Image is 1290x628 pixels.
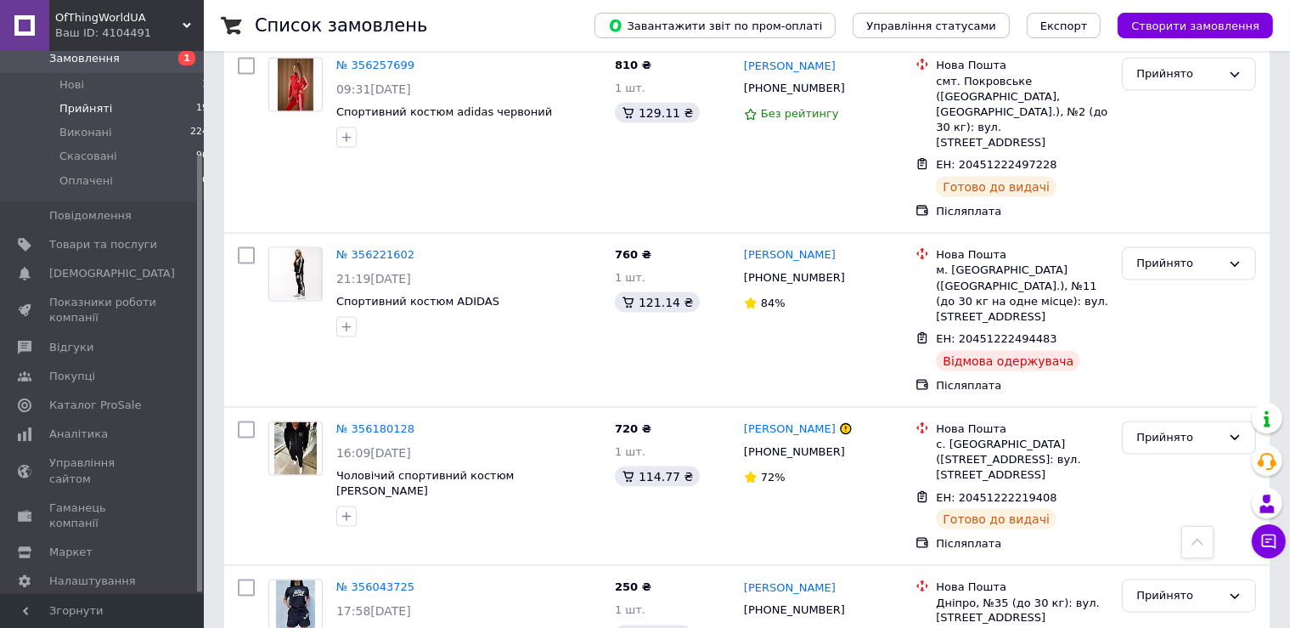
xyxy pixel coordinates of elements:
[1040,20,1088,32] span: Експорт
[59,77,84,93] span: Нові
[615,103,700,123] div: 129.11 ₴
[936,58,1108,73] div: Нова Пошта
[761,297,786,309] span: 84%
[336,105,552,118] a: Спортивний костюм adidas червоний
[336,248,414,261] a: № 356221602
[49,51,120,66] span: Замовлення
[936,351,1080,371] div: Відмова одержувача
[269,248,322,301] img: Фото товару
[615,467,700,487] div: 114.77 ₴
[178,51,195,65] span: 1
[49,369,95,384] span: Покупці
[744,580,836,597] a: [PERSON_NAME]
[336,580,414,593] a: № 356043725
[49,208,132,223] span: Повідомлення
[59,173,113,189] span: Оплачені
[59,149,117,164] span: Скасовані
[741,441,848,463] div: [PHONE_NUMBER]
[1131,20,1259,32] span: Створити замовлення
[268,421,323,476] a: Фото товару
[49,340,93,355] span: Відгуки
[49,237,157,252] span: Товари та послуги
[1101,19,1273,31] a: Створити замовлення
[936,204,1108,219] div: Післяплата
[336,422,414,435] a: № 356180128
[615,603,645,616] span: 1 шт.
[615,445,645,458] span: 1 шт.
[190,125,208,140] span: 224
[1252,524,1286,558] button: Чат з покупцем
[615,580,651,593] span: 250 ₴
[936,580,1108,595] div: Нова Пошта
[336,82,411,96] span: 09:31[DATE]
[278,59,313,111] img: Фото товару
[196,101,208,116] span: 19
[741,267,848,289] div: [PHONE_NUMBER]
[744,421,836,438] a: [PERSON_NAME]
[1136,65,1221,83] div: Прийнято
[936,421,1108,437] div: Нова Пошта
[936,596,1108,626] div: Дніпро, №35 (до 30 кг): вул. [STREET_ADDRESS]
[55,10,183,25] span: OfThingWorldUA
[49,295,157,325] span: Показники роботи компанії
[336,295,499,308] a: Cпортивний костюм ADIDAS
[49,398,141,413] span: Каталог ProSale
[274,422,317,475] img: Фото товару
[761,107,839,120] span: Без рейтингу
[615,271,645,284] span: 1 шт.
[936,247,1108,263] div: Нова Пошта
[936,491,1056,504] span: ЕН: 20451222219408
[761,471,786,484] span: 72%
[1118,13,1273,38] button: Створити замовлення
[202,77,208,93] span: 1
[936,378,1108,393] div: Післяплата
[196,149,208,164] span: 90
[255,15,427,36] h1: Список замовлень
[936,158,1056,171] span: ЕН: 20451222497228
[615,59,651,71] span: 810 ₴
[936,536,1108,552] div: Післяплата
[49,455,157,486] span: Управління сайтом
[744,247,836,263] a: [PERSON_NAME]
[49,266,175,281] span: [DEMOGRAPHIC_DATA]
[336,272,411,286] span: 21:19[DATE]
[336,469,514,498] a: Чоловічий спортивний костюм [PERSON_NAME]
[615,292,700,313] div: 121.14 ₴
[49,501,157,531] span: Гаманець компанії
[49,545,93,560] span: Маркет
[936,74,1108,151] div: смт. Покровське ([GEOGRAPHIC_DATA], [GEOGRAPHIC_DATA].), №2 (до 30 кг): вул. [STREET_ADDRESS]
[936,332,1056,345] span: ЕН: 20451222494483
[741,77,848,99] div: [PHONE_NUMBER]
[615,82,645,94] span: 1 шт.
[49,427,108,442] span: Аналітика
[936,509,1056,529] div: Готово до видачі
[268,58,323,112] a: Фото товару
[1136,429,1221,447] div: Прийнято
[936,177,1056,197] div: Готово до видачі
[744,59,836,75] a: [PERSON_NAME]
[336,604,411,618] span: 17:58[DATE]
[55,25,204,41] div: Ваш ID: 4104491
[866,20,996,32] span: Управління статусами
[936,263,1108,325] div: м. [GEOGRAPHIC_DATA] ([GEOGRAPHIC_DATA].), №11 (до 30 кг на одне місце): вул. [STREET_ADDRESS]
[615,422,651,435] span: 720 ₴
[49,574,136,589] span: Налаштування
[615,248,651,261] span: 760 ₴
[59,125,112,140] span: Виконані
[336,59,414,71] a: № 356257699
[268,247,323,302] a: Фото товару
[59,101,112,116] span: Прийняті
[741,599,848,621] div: [PHONE_NUMBER]
[853,13,1010,38] button: Управління статусами
[1136,255,1221,273] div: Прийнято
[202,173,208,189] span: 0
[608,18,822,33] span: Завантажити звіт по пром-оплаті
[936,437,1108,484] div: с. [GEOGRAPHIC_DATA] ([STREET_ADDRESS]: вул. [STREET_ADDRESS]
[1136,587,1221,605] div: Прийнято
[1027,13,1101,38] button: Експорт
[336,446,411,460] span: 16:09[DATE]
[594,13,836,38] button: Завантажити звіт по пром-оплаті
